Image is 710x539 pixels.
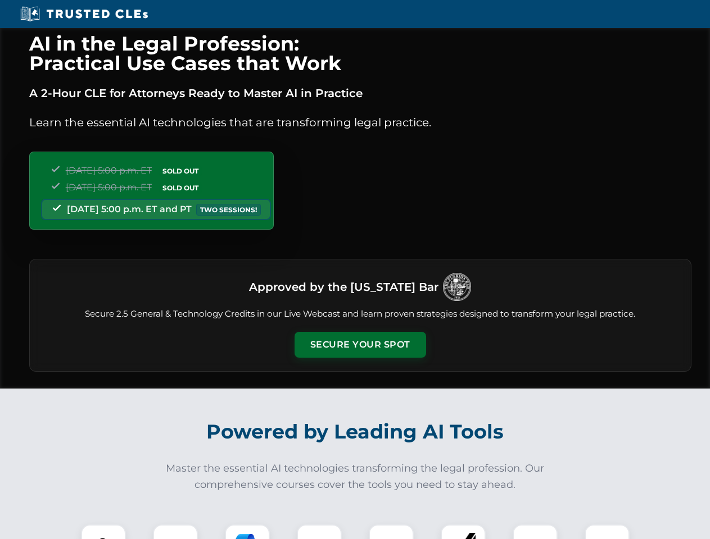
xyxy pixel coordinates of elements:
h3: Approved by the [US_STATE] Bar [249,277,438,297]
h2: Powered by Leading AI Tools [44,412,667,451]
p: Learn the essential AI technologies that are transforming legal practice. [29,113,691,131]
p: Master the essential AI technologies transforming the legal profession. Our comprehensive courses... [159,460,552,493]
button: Secure Your Spot [295,332,426,358]
h1: AI in the Legal Profession: Practical Use Cases that Work [29,34,691,73]
span: SOLD OUT [159,182,202,194]
p: A 2-Hour CLE for Attorneys Ready to Master AI in Practice [29,84,691,102]
p: Secure 2.5 General & Technology Credits in our Live Webcast and learn proven strategies designed ... [43,308,677,321]
img: Trusted CLEs [17,6,151,22]
img: Logo [443,273,471,301]
span: SOLD OUT [159,165,202,177]
span: [DATE] 5:00 p.m. ET [66,182,152,193]
span: [DATE] 5:00 p.m. ET [66,165,152,176]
